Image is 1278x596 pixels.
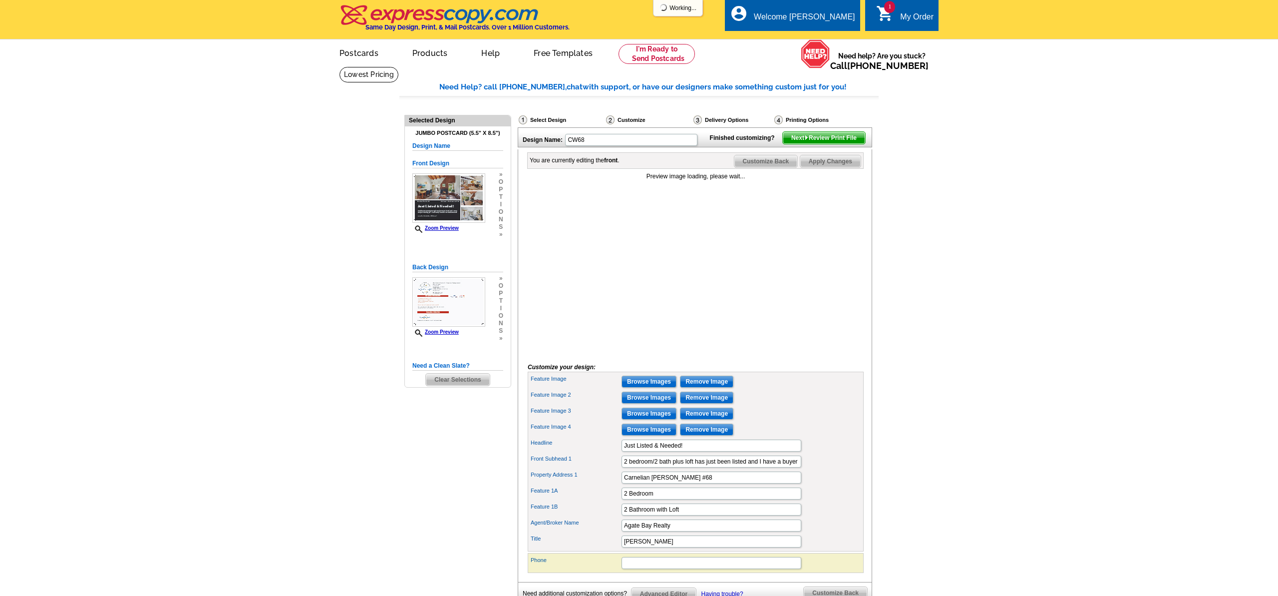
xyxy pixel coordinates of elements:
[900,12,934,26] div: My Order
[876,11,934,23] a: 1 shopping_cart My Order
[830,60,929,71] span: Call
[692,115,773,127] div: Delivery Options
[519,115,527,124] img: Select Design
[680,408,733,420] input: Remove Image
[734,155,798,167] span: Customize Back
[800,155,861,167] span: Apply Changes
[680,376,733,388] input: Remove Image
[606,115,615,124] img: Customize
[530,156,620,165] div: You are currently editing the .
[465,40,516,64] a: Help
[412,329,459,335] a: Zoom Preview
[567,82,583,91] span: chat
[499,171,503,178] span: »
[531,407,621,415] label: Feature Image 3
[499,201,503,208] span: i
[499,327,503,335] span: s
[680,392,733,404] input: Remove Image
[710,134,781,141] strong: Finished customizing?
[801,39,830,68] img: help
[531,519,621,527] label: Agent/Broker Name
[518,115,605,127] div: Select Design
[531,503,621,511] label: Feature 1B
[412,130,503,136] h4: Jumbo Postcard (5.5" x 8.5")
[884,1,895,13] span: 1
[531,487,621,495] label: Feature 1A
[622,424,676,436] input: Browse Images
[783,132,865,144] span: Next Review Print File
[499,231,503,238] span: »
[412,361,503,371] h5: Need a Clean Slate?
[499,290,503,297] span: p
[365,23,570,31] h4: Same Day Design, Print, & Mail Postcards. Over 1 Million Customers.
[693,115,702,124] img: Delivery Options
[412,277,485,327] img: small-thumb.jpg
[531,391,621,399] label: Feature Image 2
[499,282,503,290] span: o
[531,556,621,565] label: Phone
[830,51,934,71] span: Need help? Are you stuck?
[499,275,503,282] span: »
[847,60,929,71] a: [PHONE_NUMBER]
[323,40,394,64] a: Postcards
[499,305,503,312] span: i
[730,4,748,22] i: account_circle
[412,141,503,151] h5: Design Name
[412,159,503,168] h5: Front Design
[531,423,621,431] label: Feature Image 4
[499,178,503,186] span: o
[773,115,862,125] div: Printing Options
[804,135,809,140] img: button-next-arrow-white.png
[622,392,676,404] input: Browse Images
[499,216,503,223] span: n
[499,320,503,327] span: n
[754,12,855,26] div: Welcome [PERSON_NAME]
[605,115,692,127] div: Customize
[412,173,485,223] img: small-thumb.jpg
[499,223,503,231] span: s
[680,424,733,436] input: Remove Image
[604,157,618,164] b: front
[531,471,621,479] label: Property Address 1
[499,193,503,201] span: t
[622,408,676,420] input: Browse Images
[531,439,621,447] label: Headline
[622,376,676,388] input: Browse Images
[499,297,503,305] span: t
[339,12,570,31] a: Same Day Design, Print, & Mail Postcards. Over 1 Million Customers.
[396,40,464,64] a: Products
[528,364,596,371] i: Customize your design:
[412,225,459,231] a: Zoom Preview
[531,535,621,543] label: Title
[659,3,667,11] img: loading...
[499,335,503,342] span: »
[412,263,503,272] h5: Back Design
[531,375,621,383] label: Feature Image
[439,81,879,93] div: Need Help? call [PHONE_NUMBER], with support, or have our designers make something custom just fo...
[518,40,609,64] a: Free Templates
[499,186,503,193] span: p
[499,208,503,216] span: o
[523,136,563,143] strong: Design Name:
[531,455,621,463] label: Front Subhead 1
[499,312,503,320] span: o
[405,115,511,125] div: Selected Design
[774,115,783,124] img: Printing Options & Summary
[876,4,894,22] i: shopping_cart
[426,374,489,386] span: Clear Selections
[528,172,864,181] div: Preview image loading, please wait...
